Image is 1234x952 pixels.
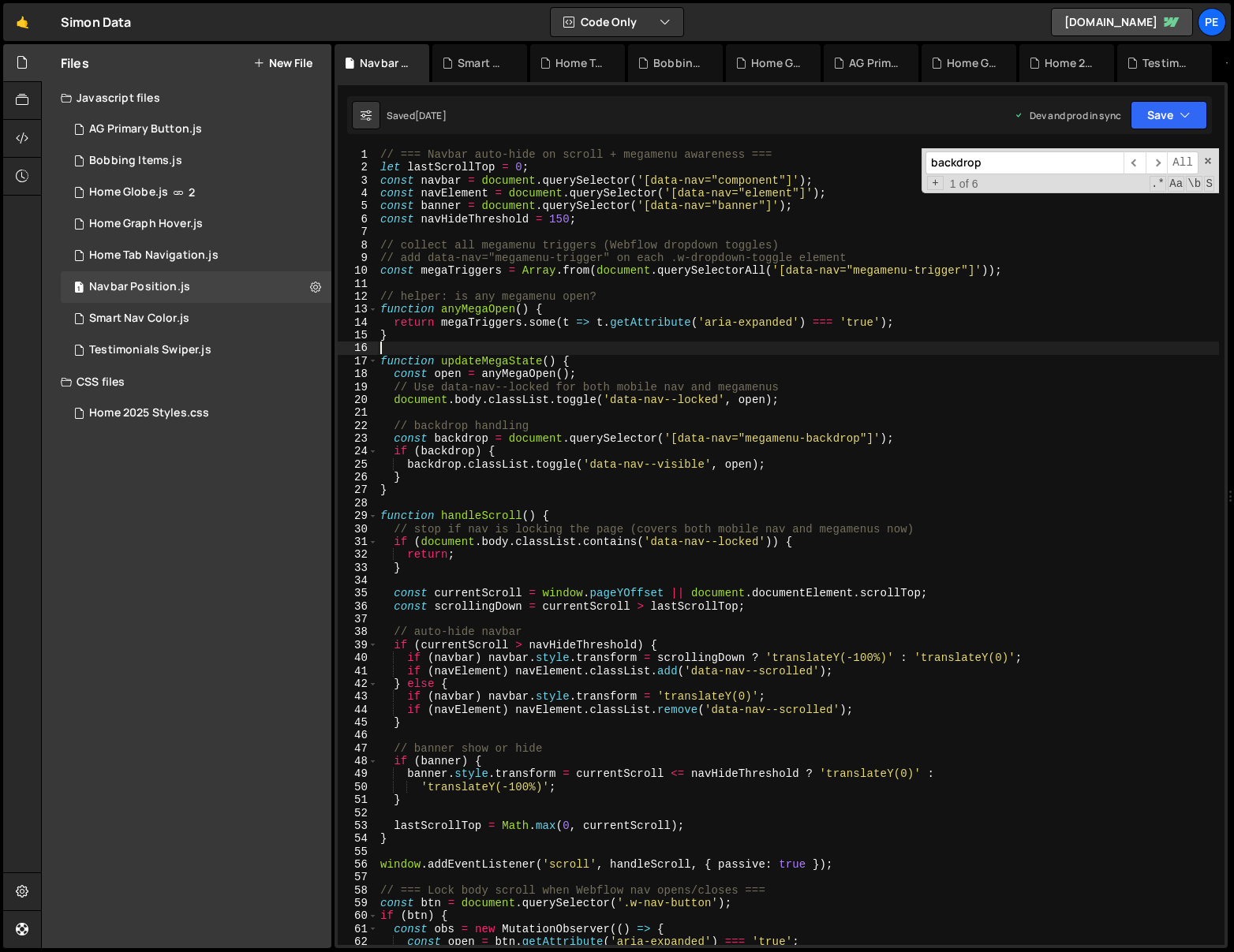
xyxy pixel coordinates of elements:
div: Smart Nav Color.js [458,55,508,71]
div: Javascript files [42,82,331,114]
div: 44 [338,704,378,716]
div: Bobbing Items.js [653,55,704,71]
input: Search for [925,151,1124,174]
div: 16 [338,342,378,354]
div: 50 [338,781,378,793]
a: [DOMAIN_NAME] [1051,8,1193,36]
div: Dev and prod in sync [1014,109,1121,122]
div: Testimonials Swiper.js [89,343,211,357]
div: Navbar Position.js [360,55,410,71]
button: Save [1131,101,1207,129]
div: 42 [338,678,378,690]
div: 14 [338,316,378,329]
div: 12 [338,290,378,303]
div: CSS files [42,366,331,398]
div: 4 [338,187,378,200]
div: 22 [338,420,378,432]
div: 31 [338,536,378,548]
div: Home Graph Hover.js [89,217,203,231]
div: 34 [338,574,378,587]
div: 5 [338,200,378,212]
span: ​ [1146,151,1168,174]
div: 24 [338,445,378,457]
div: 16753/45990.js [61,114,331,145]
div: Home Graph Hover.js [947,55,997,71]
div: 52 [338,807,378,819]
div: 15 [338,329,378,342]
div: Simon Data [61,13,132,32]
div: 48 [338,755,378,767]
div: AG Primary Button.js [849,55,899,71]
div: 54 [338,832,378,845]
div: 55 [338,846,378,858]
div: Home Tab Navigation.js [89,248,219,263]
div: Navbar Position.js [89,280,190,294]
div: 7 [338,226,378,238]
div: Home Tab Navigation.js [555,55,606,71]
span: 1 of 6 [944,177,985,190]
div: 46 [338,729,378,741]
div: 11 [338,278,378,290]
div: Bobbing Items.js [89,154,182,168]
div: 39 [338,639,378,651]
div: 8 [338,239,378,252]
div: 17 [338,355,378,368]
div: 36 [338,600,378,613]
span: RegExp Search [1150,176,1166,192]
div: 51 [338,793,378,806]
span: Search In Selection [1204,176,1214,192]
span: ​ [1124,151,1146,174]
h2: Files [61,54,89,72]
div: 9 [338,252,378,264]
div: Home 2025 Styles.css [89,406,209,420]
div: 53 [338,819,378,832]
div: 35 [338,587,378,599]
div: 2 [338,161,378,174]
div: 59 [338,897,378,909]
div: 27 [338,483,378,496]
button: Code Only [551,8,683,36]
div: 26 [338,471,378,483]
span: 2 [189,186,195,199]
div: 57 [338,871,378,883]
div: 62 [338,935,378,948]
div: Home Globe.js [751,55,802,71]
div: 23 [338,432,378,445]
div: 58 [338,884,378,897]
div: 13 [338,303,378,315]
div: 37 [338,613,378,625]
div: AG Primary Button.js [89,122,202,136]
div: 3 [338,174,378,187]
div: 20 [338,394,378,406]
div: 16753/46062.js [61,240,331,271]
div: [DATE] [415,109,447,122]
div: 30 [338,523,378,536]
div: 16753/46016.js [61,177,331,208]
span: Whole Word Search [1186,176,1202,192]
div: 38 [338,625,378,638]
div: 16753/46060.js [61,145,331,177]
div: 1 [338,148,378,161]
div: 28 [338,497,378,510]
div: 56 [338,858,378,871]
div: 60 [338,909,378,922]
div: 6 [338,213,378,226]
div: 21 [338,406,378,419]
span: CaseSensitive Search [1168,176,1184,192]
div: 47 [338,742,378,755]
div: 43 [338,690,378,703]
div: 25 [338,458,378,471]
div: 19 [338,381,378,394]
div: Testimonials Swiper.js [1142,55,1193,71]
div: 61 [338,923,378,935]
div: 16753/46074.js [61,303,331,334]
div: 16753/45792.js [61,334,331,366]
div: 49 [338,767,378,780]
span: Toggle Replace mode [927,176,944,190]
a: Pe [1198,8,1226,36]
div: Home 2025 Styles.css [1045,55,1095,71]
div: 40 [338,651,378,664]
div: 45 [338,716,378,729]
button: New File [253,57,312,69]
